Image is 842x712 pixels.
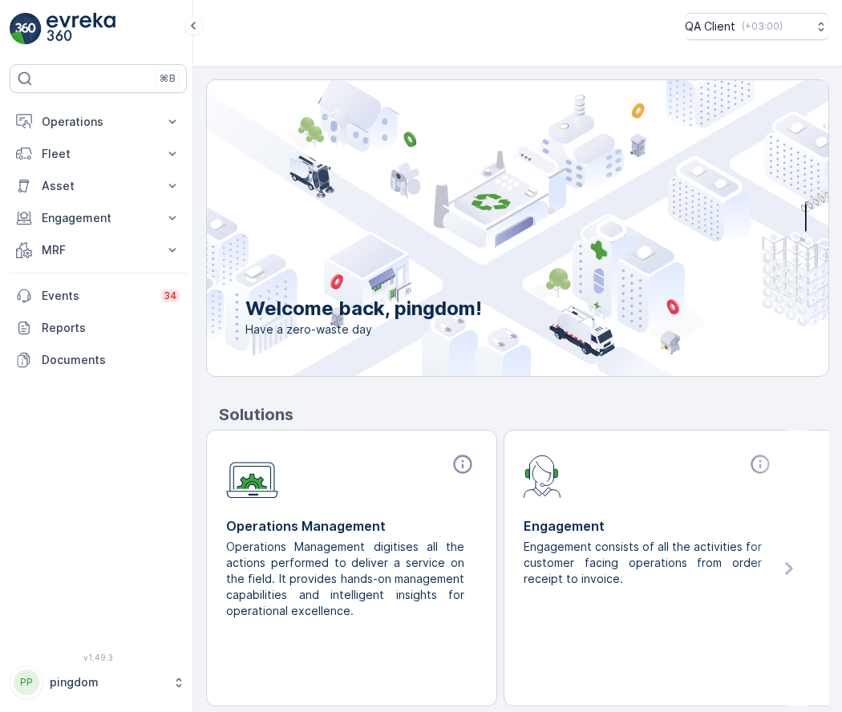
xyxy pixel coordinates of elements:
[685,18,735,34] p: QA Client
[219,403,829,427] p: Solutions
[50,674,164,690] p: pingdom
[160,72,176,85] p: ⌘B
[42,178,155,194] p: Asset
[10,280,187,312] a: Events34
[685,13,829,40] button: QA Client(+03:00)
[226,453,278,499] img: module-icon
[10,138,187,170] button: Fleet
[10,106,187,138] button: Operations
[14,670,39,695] div: PP
[42,146,155,162] p: Fleet
[42,320,180,336] p: Reports
[226,539,464,619] p: Operations Management digitises all the actions performed to deliver a service on the field. It p...
[42,114,155,130] p: Operations
[135,80,828,376] img: city illustration
[10,665,187,699] button: PPpingdom
[164,289,177,302] p: 34
[10,13,42,45] img: logo
[524,453,561,498] img: module-icon
[524,539,762,587] p: Engagement consists of all the activities for customer facing operations from order receipt to in...
[10,170,187,202] button: Asset
[245,322,482,338] span: Have a zero-waste day
[742,20,783,33] p: ( +03:00 )
[226,516,477,536] p: Operations Management
[10,312,187,344] a: Reports
[47,13,115,45] img: logo_light-DOdMpM7g.png
[42,288,151,304] p: Events
[245,296,482,322] p: Welcome back, pingdom!
[10,202,187,234] button: Engagement
[42,242,155,258] p: MRF
[524,516,775,536] p: Engagement
[42,210,155,226] p: Engagement
[10,234,187,266] button: MRF
[10,344,187,376] a: Documents
[42,352,180,368] p: Documents
[10,653,187,662] span: v 1.49.3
